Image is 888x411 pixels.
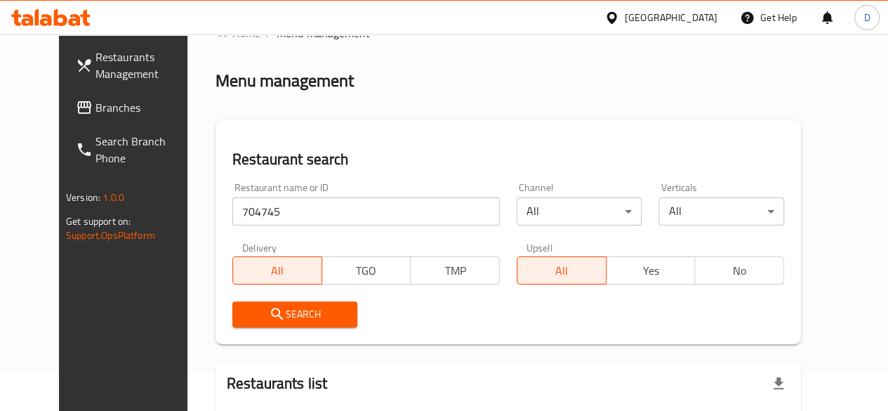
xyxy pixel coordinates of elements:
[66,226,155,244] a: Support.OpsPlatform
[517,197,642,226] div: All
[232,197,500,226] input: Search for restaurant name or ID..
[239,261,317,281] span: All
[517,256,607,285] button: All
[762,367,795,400] div: Export file
[66,188,100,207] span: Version:
[606,256,696,285] button: Yes
[66,212,131,230] span: Get support on:
[410,256,500,285] button: TMP
[65,40,207,91] a: Restaurants Management
[658,197,784,226] div: All
[244,306,347,323] span: Search
[65,91,207,124] a: Branches
[95,133,196,167] span: Search Branch Phone
[625,10,717,25] div: [GEOGRAPHIC_DATA]
[526,242,552,252] label: Upsell
[95,99,196,116] span: Branches
[612,261,690,281] span: Yes
[328,261,406,281] span: TGO
[694,256,784,285] button: No
[216,25,260,41] a: Home
[102,188,124,207] span: 1.0.0
[216,70,354,92] h2: Menu management
[227,373,327,394] h2: Restaurants list
[242,242,277,252] label: Delivery
[266,25,271,41] li: /
[863,10,870,25] span: D
[65,124,207,175] a: Search Branch Phone
[232,301,358,327] button: Search
[232,149,784,170] h2: Restaurant search
[701,261,778,281] span: No
[523,261,601,281] span: All
[232,256,322,285] button: All
[416,261,494,281] span: TMP
[277,25,370,41] span: Menu management
[95,48,196,82] span: Restaurants Management
[322,256,411,285] button: TGO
